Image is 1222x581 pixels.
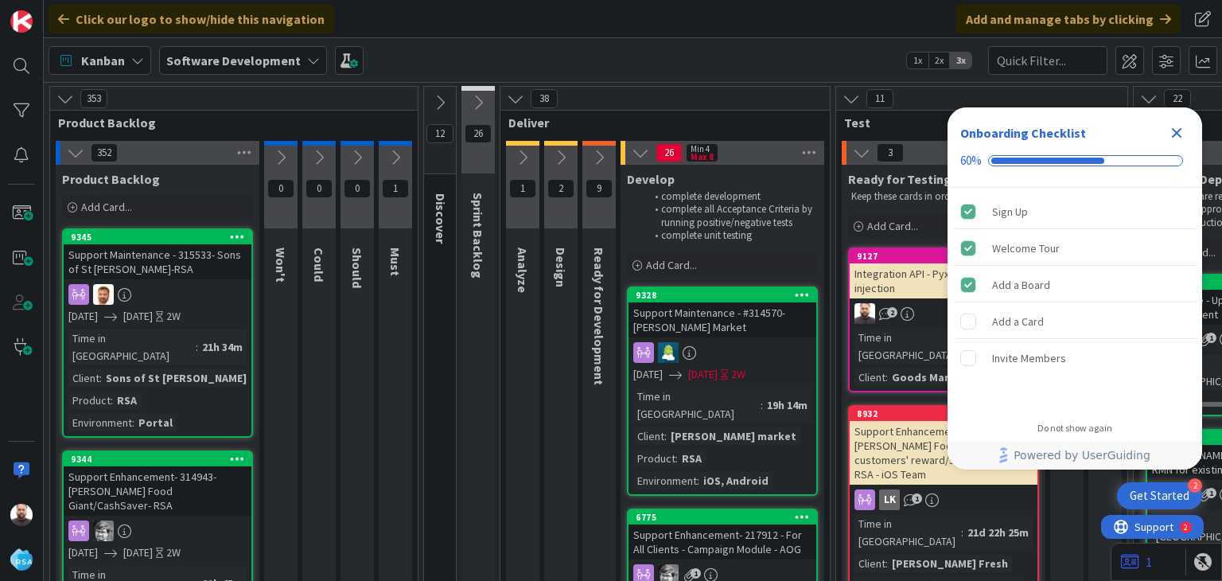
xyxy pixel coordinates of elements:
img: Visit kanbanzone.com [10,10,33,33]
span: Deliver [508,115,810,131]
span: : [961,524,963,541]
span: 1x [907,53,928,68]
span: Won't [273,248,289,283]
span: Sprint Backlog [470,193,486,279]
div: Checklist Container [948,107,1202,470]
div: Support Enhancement- 217912 - For All Clients - Campaign Module - AOG [629,524,816,560]
div: 2W [166,544,181,561]
span: 1 [912,493,922,504]
span: 0 [305,179,333,198]
div: Client [854,555,885,572]
span: 3 [877,143,904,162]
div: Open Get Started checklist, remaining modules: 2 [1117,482,1202,509]
div: Product [68,392,111,409]
div: Product [633,450,675,467]
div: iOS, Android [699,472,773,489]
div: 9127 [857,251,1037,262]
img: SB [854,303,875,324]
span: Ready for Testing [848,171,952,187]
p: Keep these cards in order of priority. [851,190,1036,203]
div: Add a Card [992,312,1044,331]
div: Support Maintenance - 315533- Sons of St [PERSON_NAME]-RSA [64,244,251,279]
span: Kanban [81,51,125,70]
div: Support Maintenance - #314570- [PERSON_NAME] Market [629,302,816,337]
span: [DATE] [123,544,153,561]
span: : [99,369,102,387]
img: avatar [10,548,33,571]
div: RD [629,342,816,363]
span: Must [387,248,403,276]
span: Design [553,248,569,287]
div: 6775 [636,512,816,523]
div: 9344Support Enhancement- 314943- [PERSON_NAME] Food Giant/CashSaver- RSA [64,452,251,516]
a: Powered by UserGuiding [955,441,1194,470]
div: 9344 [64,452,251,466]
span: 0 [267,179,294,198]
span: [DATE] [123,308,153,325]
span: 11 [866,89,893,108]
span: 1 [382,179,409,198]
span: : [675,450,678,467]
div: 21h 34m [198,338,247,356]
div: Sign Up is complete. [954,194,1196,229]
span: Add Card... [646,258,697,272]
div: Onboarding Checklist [960,123,1086,142]
span: 1 [691,568,701,579]
span: Discover [433,193,449,244]
div: Add a Board is complete. [954,267,1196,302]
div: Client [633,427,664,445]
span: 12 [426,124,453,143]
img: SB [10,504,33,526]
div: 9345 [64,230,251,244]
span: 1 [1206,488,1216,498]
div: Footer [948,441,1202,470]
span: : [132,414,134,431]
div: Invite Members [992,349,1066,368]
span: : [196,338,198,356]
span: Add Card... [867,219,918,233]
div: Portal [134,414,177,431]
b: Software Development [166,53,301,68]
div: Goods Market [888,368,971,386]
div: Lk [879,489,900,510]
div: Add and manage tabs by clicking [956,5,1181,33]
span: Product Backlog [62,171,160,187]
span: 38 [531,89,558,108]
div: Client [854,368,885,386]
div: Add a Board [992,275,1050,294]
div: 9345 [71,232,251,243]
div: Add a Card is incomplete. [954,304,1196,339]
span: [DATE] [68,308,98,325]
span: Develop [627,171,675,187]
div: Click our logo to show/hide this navigation [49,5,334,33]
span: 352 [91,143,118,162]
div: SB [850,303,1037,324]
div: Time in [GEOGRAPHIC_DATA] [854,329,961,364]
div: 2W [731,366,745,383]
span: Support [33,2,72,21]
span: Could [311,248,327,282]
span: 353 [80,89,107,108]
div: 9127Integration API - Pyxis direct order injection [850,249,1037,298]
div: Environment [68,414,132,431]
div: Time in [GEOGRAPHIC_DATA] [854,515,961,550]
div: Lk [850,489,1037,510]
div: [PERSON_NAME] market [667,427,800,445]
div: Min 4 [691,145,710,153]
div: RSA [678,450,706,467]
div: Max 8 [691,153,714,161]
span: 9 [586,179,613,198]
div: Checklist progress: 60% [960,154,1189,168]
div: Time in [GEOGRAPHIC_DATA] [68,329,196,365]
div: 6775 [629,510,816,524]
span: 3x [950,53,971,68]
div: 60% [960,154,982,168]
div: Sign Up [992,202,1028,221]
span: [DATE] [68,544,98,561]
span: 2x [928,53,950,68]
div: 8932 [857,408,1037,419]
div: Sons of St [PERSON_NAME] [102,369,251,387]
a: 1 [1121,552,1152,571]
img: AS [93,284,114,305]
li: complete all Acceptance Criteria by running positive/negative tests [646,203,815,229]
